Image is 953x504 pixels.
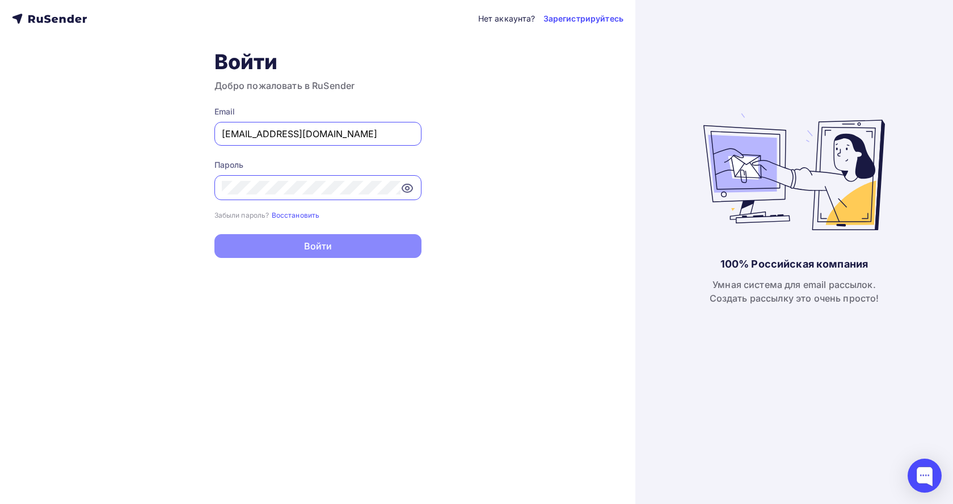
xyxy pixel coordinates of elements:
a: Зарегистрируйтесь [543,13,623,24]
h3: Добро пожаловать в RuSender [214,79,421,92]
small: Забыли пароль? [214,211,269,219]
a: Восстановить [272,210,320,219]
small: Восстановить [272,211,320,219]
div: 100% Российская компания [720,257,868,271]
div: Пароль [214,159,421,171]
div: Нет аккаунта? [478,13,535,24]
h1: Войти [214,49,421,74]
div: Email [214,106,421,117]
div: Умная система для email рассылок. Создать рассылку это очень просто! [710,278,879,305]
input: Укажите свой email [222,127,414,141]
button: Войти [214,234,421,258]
